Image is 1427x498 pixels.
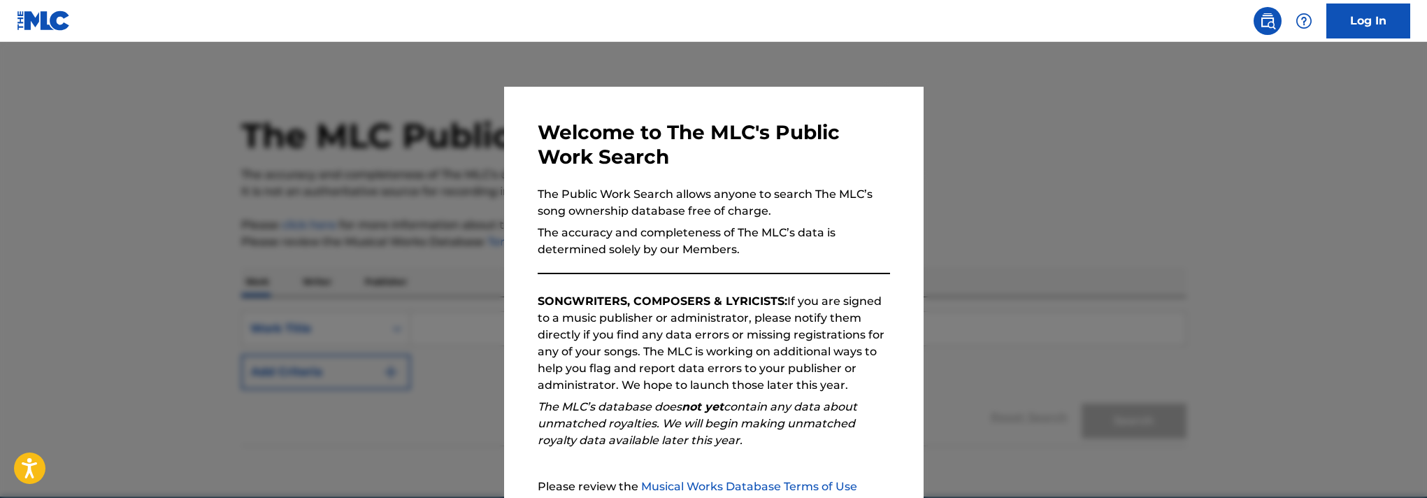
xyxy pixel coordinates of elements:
em: The MLC’s database does contain any data about unmatched royalties. We will begin making unmatche... [538,400,857,447]
a: Log In [1326,3,1410,38]
img: MLC Logo [17,10,71,31]
div: Help [1290,7,1318,35]
h3: Welcome to The MLC's Public Work Search [538,120,890,169]
p: The accuracy and completeness of The MLC’s data is determined solely by our Members. [538,225,890,258]
strong: SONGWRITERS, COMPOSERS & LYRICISTS: [538,294,787,308]
p: The Public Work Search allows anyone to search The MLC’s song ownership database free of charge. [538,186,890,220]
p: If you are signed to a music publisher or administrator, please notify them directly if you find ... [538,293,890,394]
strong: not yet [682,400,724,413]
iframe: Chat Widget [1357,431,1427,498]
a: Musical Works Database Terms of Use [641,480,857,493]
p: Please review the [538,478,890,495]
a: Public Search [1254,7,1282,35]
img: help [1296,13,1312,29]
img: search [1259,13,1276,29]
